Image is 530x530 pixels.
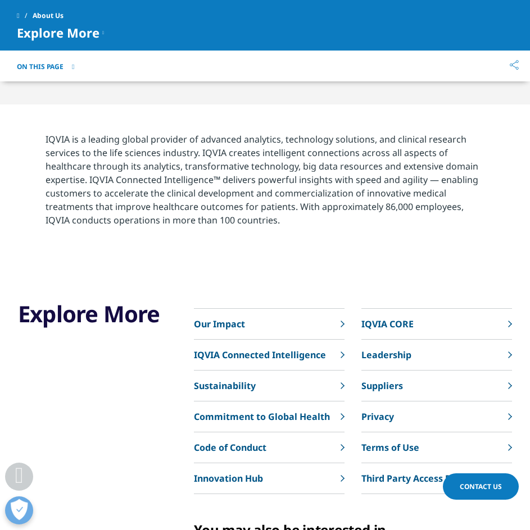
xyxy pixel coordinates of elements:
a: IQVIA Connected Intelligence [194,340,345,371]
p: Suppliers [361,379,403,392]
a: Leadership [361,340,512,371]
p: IQVIA Connected Intelligence [194,348,326,362]
p: Privacy [361,410,394,423]
p: Innovation Hub [194,472,263,485]
a: Contact Us [443,473,519,500]
a: Innovation Hub [194,463,345,494]
a: ​Code of Conduct [194,432,345,463]
p: Our Impact [194,317,245,331]
p: Third Party Access Program [361,472,484,485]
a: Third Party Access Program [361,463,512,494]
p: Terms of Use [361,441,419,454]
a: Sustainability [194,371,345,401]
a: Commitment to Global Health [194,401,345,432]
p: IQVIA is a leading global provider of advanced analytics, technology solutions, and clinical rese... [46,132,484,234]
button: Abrir preferencias [5,496,33,524]
a: Our Impact [194,309,345,340]
span: Contact Us [460,482,502,491]
a: Terms of Use [361,432,512,463]
a: IQVIA CORE [361,309,512,340]
span: About Us [33,6,64,26]
p: Leadership [361,348,411,362]
p: IQVIA CORE [361,317,414,331]
p: Commitment to Global Health [194,410,330,423]
button: On This Page [17,62,74,71]
p: Sustainability [194,379,256,392]
h3: Explore More [18,300,177,328]
a: Privacy [361,401,512,432]
span: Explore More [17,26,99,39]
p: ​Code of Conduct [194,441,266,454]
a: Suppliers [361,371,512,401]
